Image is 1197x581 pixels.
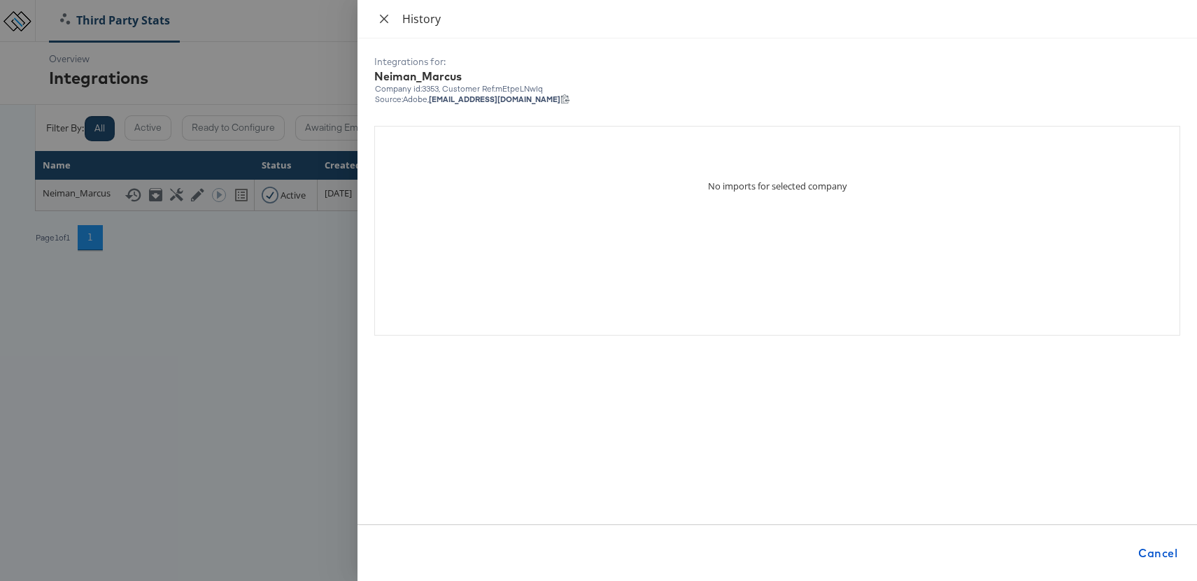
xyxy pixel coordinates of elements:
[429,94,560,104] strong: [EMAIL_ADDRESS][DOMAIN_NAME]
[375,94,1180,103] div: Source: Adobe,
[1138,543,1177,563] span: Cancel
[708,127,847,193] div: No imports for selected company
[378,13,390,24] span: close
[374,13,394,26] button: Close
[374,69,1180,85] div: Neiman_Marcus
[1133,539,1183,567] button: Cancel
[374,84,1180,94] div: Company id: 3353 , Customer Ref: mEtpeLNwIq
[374,55,1180,69] div: Integrations for:
[402,11,1180,27] div: History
